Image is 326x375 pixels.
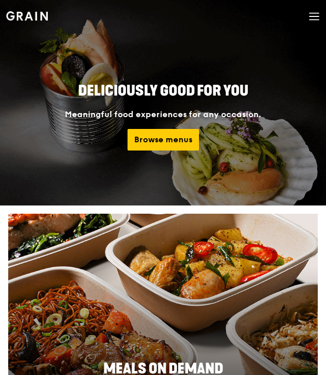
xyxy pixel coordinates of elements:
[128,129,199,151] a: Browse menus
[6,11,48,21] img: Grain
